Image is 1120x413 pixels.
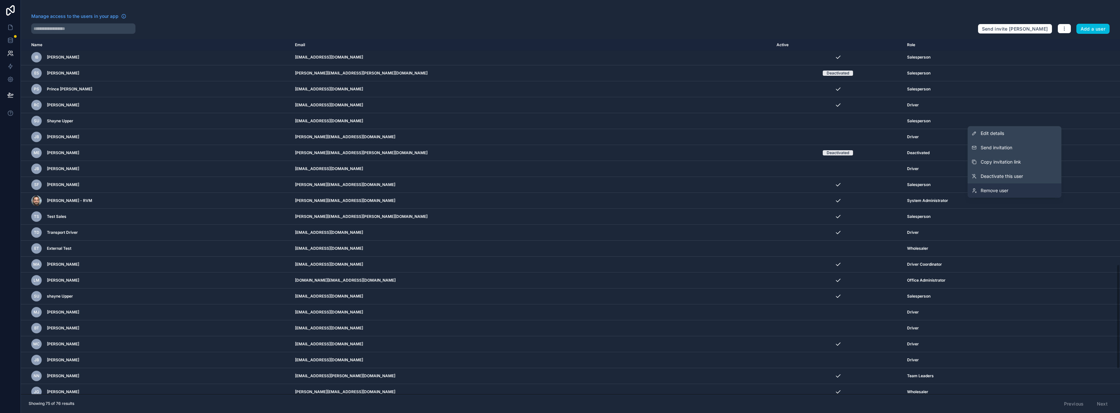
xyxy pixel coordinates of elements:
[291,225,773,241] td: [EMAIL_ADDRESS][DOMAIN_NAME]
[907,87,931,92] span: Salesperson
[47,214,66,219] span: Test Sales
[978,24,1052,34] button: Send invite [PERSON_NAME]
[31,13,119,20] span: Manage access to the users in your app
[291,209,773,225] td: [PERSON_NAME][EMAIL_ADDRESS][PERSON_NAME][DOMAIN_NAME]
[968,140,1061,155] button: Send invitation
[291,97,773,113] td: [EMAIL_ADDRESS][DOMAIN_NAME]
[47,150,79,155] span: [PERSON_NAME]
[47,118,73,124] span: Shayne Upper
[907,102,919,108] span: Driver
[291,241,773,257] td: [EMAIL_ADDRESS][DOMAIN_NAME]
[291,384,773,400] td: [PERSON_NAME][EMAIL_ADDRESS][DOMAIN_NAME]
[47,166,79,171] span: [PERSON_NAME]
[291,273,773,288] td: [DOMAIN_NAME][EMAIL_ADDRESS][DOMAIN_NAME]
[907,182,931,187] span: Salesperson
[21,39,1120,394] div: scrollable content
[968,183,1061,198] a: Remove user
[907,71,931,76] span: Salesperson
[773,39,903,51] th: Active
[907,389,928,394] span: Wholesaler
[29,401,74,406] span: Showing 75 of 76 results
[33,341,40,347] span: MC
[34,357,39,363] span: JB
[968,169,1061,183] a: Deactivate this user
[827,71,849,76] div: Deactivated
[968,155,1061,169] button: Copy invitation link
[47,294,73,299] span: shayne Upper
[981,144,1012,151] span: Send invitation
[47,326,79,331] span: [PERSON_NAME]
[291,288,773,304] td: [EMAIL_ADDRESS][DOMAIN_NAME]
[291,352,773,368] td: [EMAIL_ADDRESS][DOMAIN_NAME]
[907,341,919,347] span: Driver
[34,310,39,315] span: MJ
[47,341,79,347] span: [PERSON_NAME]
[47,102,79,108] span: [PERSON_NAME]
[907,373,934,379] span: Team Leaders
[47,310,79,315] span: [PERSON_NAME]
[34,278,39,283] span: LM
[47,230,78,235] span: Transport Driver
[33,262,40,267] span: MA
[34,118,39,124] span: SU
[34,246,39,251] span: ET
[34,102,39,108] span: RC
[291,257,773,273] td: [EMAIL_ADDRESS][DOMAIN_NAME]
[34,150,39,155] span: ME
[907,55,931,60] span: Salesperson
[907,262,942,267] span: Driver Coordinator
[31,13,126,20] a: Manage access to the users in your app
[34,134,39,140] span: JB
[291,320,773,336] td: [EMAIL_ADDRESS][DOMAIN_NAME]
[907,198,948,203] span: System Administrator
[291,39,773,51] th: Email
[291,145,773,161] td: [PERSON_NAME][EMAIL_ADDRESS][PERSON_NAME][DOMAIN_NAME]
[47,182,79,187] span: [PERSON_NAME]
[47,134,79,140] span: [PERSON_NAME]
[47,198,92,203] span: [PERSON_NAME] - RVM
[47,357,79,363] span: [PERSON_NAME]
[981,173,1023,180] span: Deactivate this user
[907,357,919,363] span: Driver
[907,278,945,283] span: Office Administrator
[34,214,39,219] span: TS
[34,294,39,299] span: sU
[291,193,773,209] td: [PERSON_NAME][EMAIL_ADDRESS][DOMAIN_NAME]
[47,373,79,379] span: [PERSON_NAME]
[907,150,930,155] span: Deactivated
[903,39,1071,51] th: Role
[47,278,79,283] span: [PERSON_NAME]
[907,310,919,315] span: Driver
[34,71,39,76] span: ES
[35,55,38,60] span: IB
[291,65,773,81] td: [PERSON_NAME][EMAIL_ADDRESS][PERSON_NAME][DOMAIN_NAME]
[907,326,919,331] span: Driver
[907,294,931,299] span: Salesperson
[291,49,773,65] td: [EMAIL_ADDRESS][DOMAIN_NAME]
[34,389,39,394] span: JG
[981,130,1004,137] span: Edit details
[291,81,773,97] td: [EMAIL_ADDRESS][DOMAIN_NAME]
[907,246,928,251] span: Wholesaler
[47,246,71,251] span: External Test
[291,161,773,177] td: [EMAIL_ADDRESS][DOMAIN_NAME]
[34,182,39,187] span: SF
[34,326,39,331] span: BT
[34,230,39,235] span: TD
[47,71,79,76] span: [PERSON_NAME]
[1076,24,1110,34] button: Add a user
[47,87,92,92] span: Prince [PERSON_NAME]
[907,118,931,124] span: Salesperson
[907,166,919,171] span: Driver
[291,113,773,129] td: [EMAIL_ADDRESS][DOMAIN_NAME]
[47,55,79,60] span: [PERSON_NAME]
[291,368,773,384] td: [EMAIL_ADDRESS][PERSON_NAME][DOMAIN_NAME]
[981,187,1008,194] span: Remove user
[968,126,1061,140] a: Edit details
[291,177,773,193] td: [PERSON_NAME][EMAIL_ADDRESS][DOMAIN_NAME]
[827,150,849,155] div: Deactivated
[291,129,773,145] td: [PERSON_NAME][EMAIL_ADDRESS][DOMAIN_NAME]
[907,134,919,140] span: Driver
[47,262,79,267] span: [PERSON_NAME]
